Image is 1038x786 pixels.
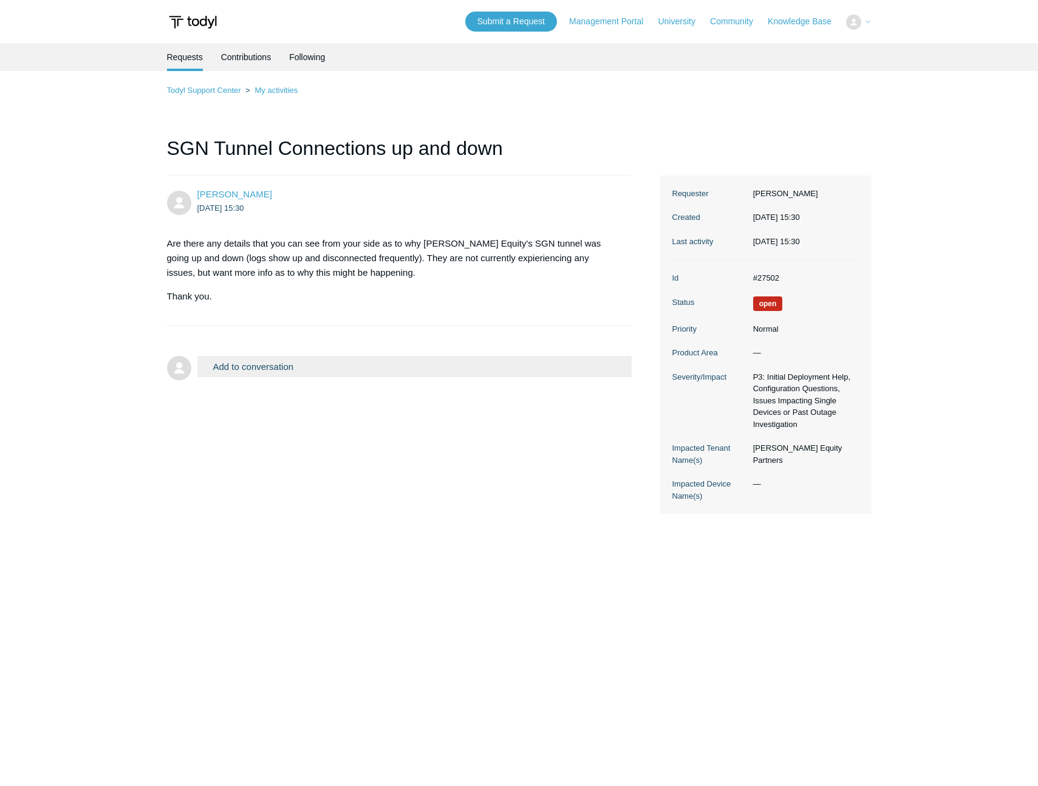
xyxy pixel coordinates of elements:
[672,371,747,383] dt: Severity/Impact
[254,86,298,95] a: My activities
[672,442,747,466] dt: Impacted Tenant Name(s)
[672,236,747,248] dt: Last activity
[167,134,632,176] h1: SGN Tunnel Connections up and down
[197,189,272,199] a: [PERSON_NAME]
[167,11,219,33] img: Todyl Support Center Help Center home page
[167,86,244,95] li: Todyl Support Center
[658,15,707,28] a: University
[747,188,859,200] dd: [PERSON_NAME]
[747,347,859,359] dd: —
[167,236,620,280] p: Are there any details that you can see from your side as to why [PERSON_NAME] Equity's SGN tunnel...
[768,15,844,28] a: Knowledge Base
[747,371,859,431] dd: P3: Initial Deployment Help, Configuration Questions, Issues Impacting Single Devices or Past Out...
[167,289,620,304] p: Thank you.
[672,272,747,284] dt: Id
[167,43,203,71] li: Requests
[243,86,298,95] li: My activities
[747,478,859,490] dd: —
[197,189,272,199] span: Andrew Montecalvo
[672,296,747,309] dt: Status
[753,296,783,311] span: We are working on a response for you
[672,347,747,359] dt: Product Area
[710,15,765,28] a: Community
[753,237,800,246] time: 2025-08-18T15:30:38+00:00
[747,323,859,335] dd: Normal
[197,356,632,377] button: Add to conversation
[747,442,859,466] dd: [PERSON_NAME] Equity Partners
[221,43,271,71] a: Contributions
[672,211,747,224] dt: Created
[197,203,244,213] time: 2025-08-18T15:30:38Z
[747,272,859,284] dd: #27502
[753,213,800,222] time: 2025-08-18T15:30:38+00:00
[672,188,747,200] dt: Requester
[672,478,747,502] dt: Impacted Device Name(s)
[289,43,325,71] a: Following
[167,86,241,95] a: Todyl Support Center
[672,323,747,335] dt: Priority
[465,12,557,32] a: Submit a Request
[569,15,655,28] a: Management Portal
